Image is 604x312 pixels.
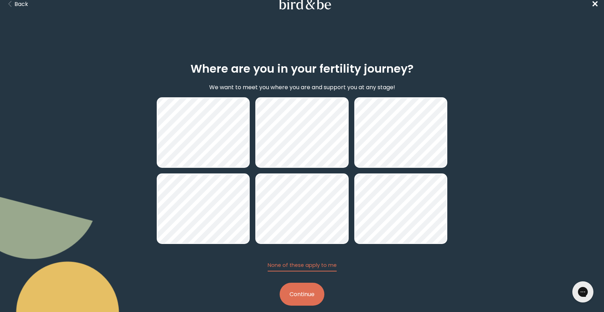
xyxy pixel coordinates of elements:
p: We want to meet you where you are and support you at any stage! [209,83,395,92]
h2: Where are you in your fertility journey? [191,60,413,77]
iframe: Gorgias live chat messenger [569,279,597,305]
button: None of these apply to me [268,262,337,271]
button: Continue [280,283,324,306]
